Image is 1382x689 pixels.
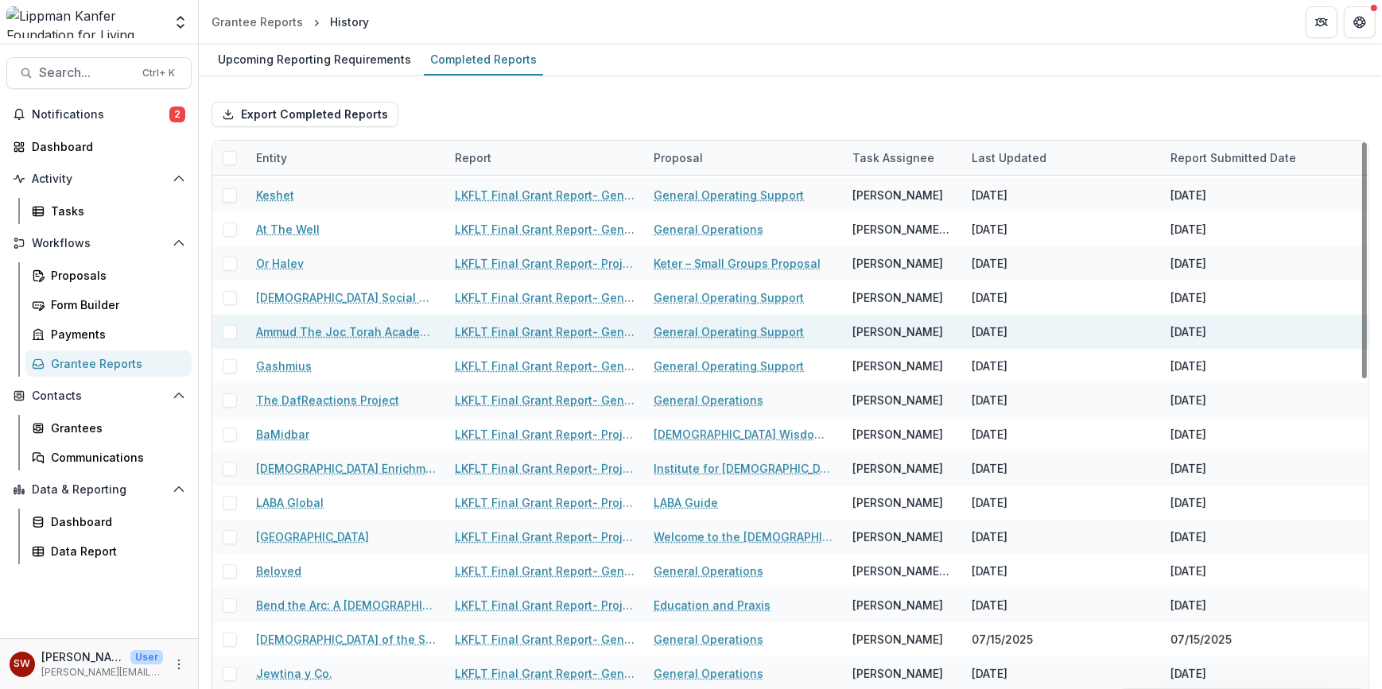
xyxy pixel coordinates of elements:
[1170,426,1206,443] div: [DATE]
[852,665,943,682] div: [PERSON_NAME]
[256,392,399,408] a: The DafReactions Project
[1161,141,1360,175] div: Report Submitted Date
[6,477,192,502] button: Open Data & Reporting
[25,444,192,470] a: Communications
[32,108,169,122] span: Notifications
[654,631,763,648] a: General Operations
[51,267,179,284] div: Proposals
[25,292,192,318] a: Form Builder
[455,323,635,340] a: LKFLT Final Grant Report- General Operations
[212,48,417,71] div: Upcoming Reporting Requirements
[852,187,943,203] div: [PERSON_NAME]
[1170,358,1206,374] div: [DATE]
[25,198,192,224] a: Tasks
[6,383,192,408] button: Open Contacts
[852,426,943,443] div: [PERSON_NAME]
[32,483,166,497] span: Data & Reporting
[654,494,718,511] a: LABA Guide
[445,141,644,175] div: Report
[32,172,166,186] span: Activity
[972,392,1007,408] div: [DATE]
[972,187,1007,203] div: [DATE]
[972,563,1007,579] div: [DATE]
[972,665,1007,682] div: [DATE]
[212,14,303,30] div: Grantee Reports
[852,323,943,340] div: [PERSON_NAME]
[445,149,501,166] div: Report
[962,141,1161,175] div: Last Updated
[256,221,320,238] a: At The Well
[256,460,436,477] a: [DEMOGRAPHIC_DATA] Enrichment Center
[852,255,943,272] div: [PERSON_NAME]
[852,631,943,648] div: [PERSON_NAME]
[654,221,763,238] a: General Operations
[852,358,943,374] div: [PERSON_NAME]
[6,57,192,89] button: Search...
[25,415,192,441] a: Grantees
[205,10,309,33] a: Grantee Reports
[455,358,635,374] a: LKFLT Final Grant Report- General Operations
[6,134,192,160] a: Dashboard
[1170,665,1206,682] div: [DATE]
[852,494,943,511] div: [PERSON_NAME]
[972,597,1007,614] div: [DATE]
[644,149,712,166] div: Proposal
[654,597,771,614] a: Education and Praxis
[1170,323,1206,340] div: [DATE]
[1170,221,1206,238] div: [DATE]
[972,323,1007,340] div: [DATE]
[256,358,312,374] a: Gashmius
[455,597,635,614] a: LKFLT Final Grant Report- Project Grant
[1344,6,1376,38] button: Get Help
[130,650,163,664] p: User
[25,509,192,535] a: Dashboard
[972,460,1007,477] div: [DATE]
[654,528,833,545] a: Welcome to the [DEMOGRAPHIC_DATA] People
[32,138,179,155] div: Dashboard
[51,296,179,313] div: Form Builder
[256,665,332,682] a: Jewtina y Co.
[256,528,369,545] a: [GEOGRAPHIC_DATA]
[14,659,31,669] div: Samantha Carlin Willis
[654,563,763,579] a: General Operations
[1170,631,1232,648] div: 07/15/2025
[1170,392,1206,408] div: [DATE]
[962,149,1056,166] div: Last Updated
[455,631,635,648] a: LKFLT Final Grant Report- General Operations
[247,141,445,175] div: Entity
[256,323,436,340] a: Ammud The Joc Torah Academy Inc
[852,221,953,238] div: [PERSON_NAME] [PERSON_NAME]
[972,494,1007,511] div: [DATE]
[644,141,843,175] div: Proposal
[1170,494,1206,511] div: [DATE]
[843,149,944,166] div: Task Assignee
[1170,187,1206,203] div: [DATE]
[247,149,297,166] div: Entity
[654,187,804,203] a: General Operating Support
[843,141,962,175] div: Task Assignee
[1170,597,1206,614] div: [DATE]
[654,665,763,682] a: General Operations
[6,230,192,256] button: Open Workflows
[51,203,179,219] div: Tasks
[51,355,179,372] div: Grantee Reports
[654,358,804,374] a: General Operating Support
[455,392,635,408] a: LKFLT Final Grant Report- General Operations
[1161,149,1306,166] div: Report Submitted Date
[25,262,192,288] a: Proposals
[256,187,294,203] a: Keshet
[1170,255,1206,272] div: [DATE]
[32,237,166,250] span: Workflows
[256,597,436,614] a: Bend the Arc: A [DEMOGRAPHIC_DATA] Partnership for Justice
[256,631,436,648] a: [DEMOGRAPHIC_DATA] of the Stranger
[1170,528,1206,545] div: [DATE]
[852,528,943,545] div: [PERSON_NAME]
[455,255,635,272] a: LKFLT Final Grant Report- Project Grant
[852,597,943,614] div: [PERSON_NAME]
[51,513,179,530] div: Dashboard
[972,528,1007,545] div: [DATE]
[25,350,192,377] a: Grantee Reports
